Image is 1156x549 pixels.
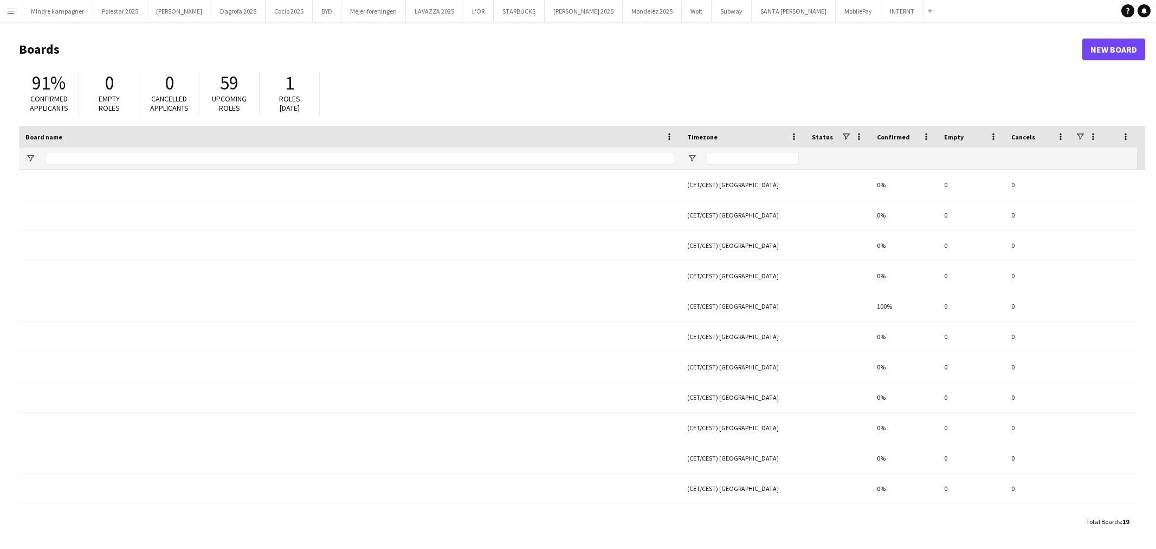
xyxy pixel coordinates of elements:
span: Cancels [1011,133,1035,141]
div: (CET/CEST) [GEOGRAPHIC_DATA] [681,170,805,200]
div: 0 [1005,382,1072,412]
div: 0 [938,413,1005,443]
div: (CET/CEST) [GEOGRAPHIC_DATA] [681,474,805,503]
button: Open Filter Menu [25,154,35,163]
button: INTERNT [881,1,923,22]
div: 0 [938,261,1005,291]
div: 0 [938,474,1005,503]
h1: Boards [19,41,1082,58]
span: 91% [32,71,66,95]
div: 0% [870,231,938,260]
button: Dagrofa 2025 [211,1,266,22]
div: 0 [1005,322,1072,352]
div: 0 [1005,200,1072,230]
div: 0% [870,322,938,352]
div: 0 [1005,261,1072,291]
div: (CET/CEST) [GEOGRAPHIC_DATA] [681,291,805,321]
div: 0 [1005,170,1072,200]
span: Confirmed [877,133,910,141]
button: Polestar 2025 [93,1,147,22]
div: 0% [870,443,938,473]
button: Cocio 2025 [266,1,313,22]
button: SANTA [PERSON_NAME] [752,1,836,22]
button: Wolt [682,1,712,22]
a: New Board [1082,39,1145,60]
input: Timezone Filter Input [707,152,799,165]
button: BYD [313,1,341,22]
div: 0 [938,322,1005,352]
div: 0 [938,231,1005,260]
div: 67% [870,504,938,534]
div: : [1086,511,1129,532]
span: Confirmed applicants [30,94,68,113]
div: (CET/CEST) [GEOGRAPHIC_DATA] [681,504,805,534]
div: 0% [870,200,938,230]
button: Mejeriforeningen [341,1,406,22]
div: 0% [870,413,938,443]
div: 0 [938,382,1005,412]
span: Upcoming roles [212,94,247,113]
div: 0 [1005,352,1072,382]
span: 0 [105,71,114,95]
button: Mondeléz 2025 [623,1,682,22]
span: 0 [165,71,174,95]
button: STARBUCKS [494,1,545,22]
span: Board name [25,133,62,141]
button: LAVAZZA 2025 [406,1,463,22]
div: (CET/CEST) [GEOGRAPHIC_DATA] [681,443,805,473]
div: 0 [938,443,1005,473]
span: Empty [944,133,964,141]
div: 0 [938,352,1005,382]
div: 0 [938,200,1005,230]
span: Total Boards [1086,518,1121,526]
div: 0% [870,352,938,382]
div: 0 [1005,474,1072,503]
div: 0 [938,504,1005,534]
button: Mindre kampagner [22,1,93,22]
span: Cancelled applicants [150,94,189,113]
span: Timezone [687,133,718,141]
span: 19 [1122,518,1129,526]
div: (CET/CEST) [GEOGRAPHIC_DATA] [681,352,805,382]
span: 1 [285,71,294,95]
div: 0 [1005,413,1072,443]
div: 0% [870,474,938,503]
div: (CET/CEST) [GEOGRAPHIC_DATA] [681,322,805,352]
div: 0 [1005,504,1072,534]
div: (CET/CEST) [GEOGRAPHIC_DATA] [681,261,805,291]
button: [PERSON_NAME] [147,1,211,22]
div: 0% [870,170,938,200]
div: 0% [870,261,938,291]
button: Subway [712,1,752,22]
div: 0% [870,382,938,412]
input: Board name Filter Input [45,152,674,165]
button: MobilePay [836,1,881,22]
div: (CET/CEST) [GEOGRAPHIC_DATA] [681,382,805,412]
span: 59 [220,71,238,95]
button: L'OR [463,1,494,22]
button: [PERSON_NAME] 2025 [545,1,623,22]
div: 0 [1005,443,1072,473]
div: 0 [1005,231,1072,260]
div: 0 [938,170,1005,200]
button: Open Filter Menu [687,154,697,163]
span: Roles [DATE] [279,94,300,113]
div: 0 [1005,291,1072,321]
div: (CET/CEST) [GEOGRAPHIC_DATA] [681,231,805,260]
div: (CET/CEST) [GEOGRAPHIC_DATA] [681,413,805,443]
span: Empty roles [99,94,120,113]
div: 100% [870,291,938,321]
div: 0 [938,291,1005,321]
span: Status [812,133,833,141]
div: (CET/CEST) [GEOGRAPHIC_DATA] [681,200,805,230]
